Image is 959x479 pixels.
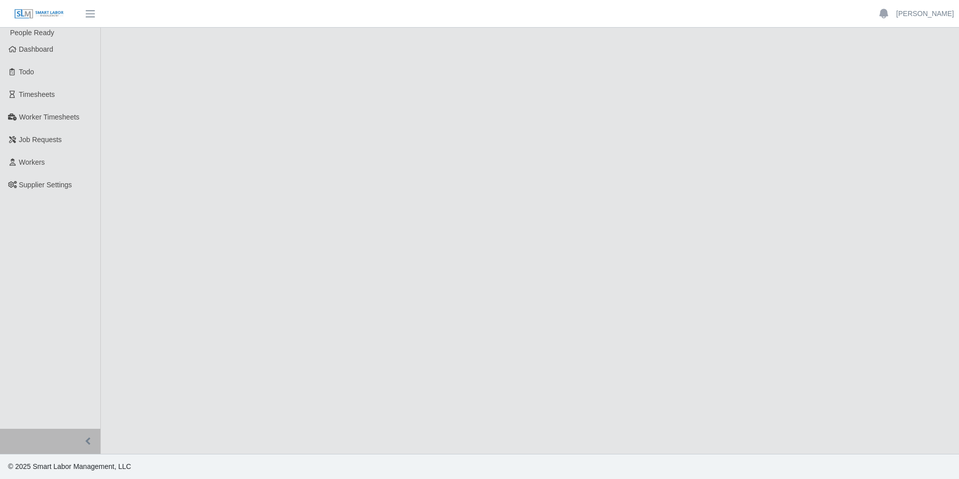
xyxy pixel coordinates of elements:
span: Worker Timesheets [19,113,79,121]
span: Timesheets [19,90,55,98]
a: [PERSON_NAME] [896,9,954,19]
span: Todo [19,68,34,76]
span: Job Requests [19,136,62,144]
span: Workers [19,158,45,166]
span: People Ready [10,29,54,37]
span: Dashboard [19,45,54,53]
span: © 2025 Smart Labor Management, LLC [8,462,131,470]
span: Supplier Settings [19,181,72,189]
img: SLM Logo [14,9,64,20]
